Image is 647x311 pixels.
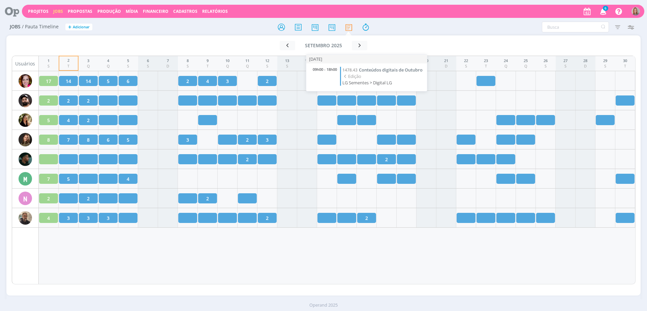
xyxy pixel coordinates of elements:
[295,41,352,50] button: setembro 2025
[306,55,427,63] div: [DATE]
[19,172,32,186] div: M
[563,58,567,64] div: 27
[26,9,51,14] button: Projetos
[186,136,189,143] span: 3
[207,58,209,64] div: 9
[10,24,21,30] span: Jobs
[67,63,69,69] div: T
[67,58,69,63] div: 2
[186,78,189,85] span: 2
[484,63,488,69] div: T
[464,58,468,64] div: 22
[245,63,249,69] div: Q
[19,211,32,225] img: R
[19,74,32,88] img: B
[464,63,468,69] div: S
[47,215,50,222] span: 4
[86,78,91,85] span: 14
[46,78,51,85] span: 17
[127,58,129,64] div: 5
[265,63,269,69] div: S
[359,67,423,73] span: Conteúdos digitais de Outubro
[245,58,249,64] div: 11
[342,73,423,80] span: Edição
[596,5,610,18] button: 6
[107,136,110,143] span: 6
[631,5,640,17] button: A
[87,136,90,143] span: 8
[342,67,358,73] span: 1478.43
[147,63,149,69] div: S
[504,63,508,69] div: Q
[127,175,129,182] span: 4
[305,42,342,49] span: setembro 2025
[28,8,49,14] a: Projetos
[444,63,448,69] div: D
[631,7,640,16] img: A
[171,9,199,14] button: Cadastros
[310,67,340,86] div: 09h00 - 18h00
[202,8,228,14] a: Relatórios
[246,156,249,163] span: 2
[67,117,70,124] span: 4
[563,63,567,69] div: S
[305,58,309,64] div: 14
[87,97,90,104] span: 2
[67,97,70,104] span: 2
[342,80,423,86] span: LG Sementes > Digital LG
[200,9,230,14] button: Relatórios
[342,67,423,73] a: 1478.43Conteúdos digitais de Outubro
[97,8,121,14] a: Produção
[143,8,168,14] a: Financeiro
[95,9,123,14] button: Produção
[107,63,110,69] div: Q
[65,24,92,31] button: +Adicionar
[47,195,50,202] span: 2
[226,78,229,85] span: 3
[166,63,169,69] div: D
[246,136,249,143] span: 2
[365,215,368,222] span: 2
[73,25,90,29] span: Adicionar
[524,58,528,64] div: 25
[542,22,609,32] input: Busca
[22,24,59,30] span: / Pauta Timeline
[107,215,110,222] span: 3
[68,8,92,14] span: Propostas
[385,156,388,163] span: 2
[19,133,32,146] img: J
[484,58,488,64] div: 23
[12,56,38,71] div: Usuários
[19,152,32,166] img: K
[141,9,171,14] button: Financeiro
[266,215,269,222] span: 2
[19,94,32,107] img: B
[206,195,209,202] span: 2
[147,58,149,64] div: 6
[107,58,110,64] div: 4
[207,63,209,69] div: T
[623,58,627,64] div: 30
[87,215,90,222] span: 3
[544,63,548,69] div: S
[66,9,94,14] button: Propostas
[87,63,90,69] div: Q
[53,8,63,14] a: Jobs
[87,117,90,124] span: 2
[187,58,189,64] div: 8
[266,136,269,143] span: 3
[127,136,129,143] span: 5
[583,63,587,69] div: D
[127,78,129,85] span: 6
[173,8,197,14] span: Cadastros
[47,117,50,124] span: 5
[47,136,50,143] span: 8
[305,63,309,69] div: D
[603,63,607,69] div: S
[67,175,70,182] span: 5
[19,113,32,127] img: C
[107,78,110,85] span: 5
[47,175,50,182] span: 7
[126,8,138,14] a: Mídia
[623,63,627,69] div: T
